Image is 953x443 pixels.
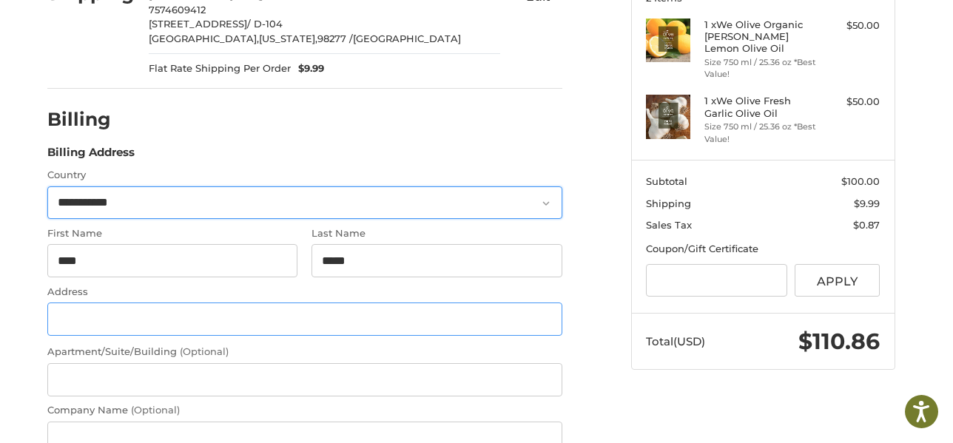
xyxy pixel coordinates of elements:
[312,226,562,241] label: Last Name
[247,18,283,30] span: / D-104
[646,264,787,297] input: Gift Certificate or Coupon Code
[704,121,818,145] li: Size 750 ml / 25.36 oz *Best Value!
[170,19,188,37] button: Open LiveChat chat widget
[831,403,953,443] iframe: Google Customer Reviews
[853,219,880,231] span: $0.87
[47,285,562,300] label: Address
[821,95,880,109] div: $50.00
[317,33,353,44] span: 98277 /
[149,33,259,44] span: [GEOGRAPHIC_DATA],
[704,95,818,119] h4: 1 x We Olive Fresh Garlic Olive Oil
[47,108,134,131] h2: Billing
[704,56,818,81] li: Size 750 ml / 25.36 oz *Best Value!
[854,197,880,209] span: $9.99
[47,168,562,183] label: Country
[841,175,880,187] span: $100.00
[149,18,247,30] span: [STREET_ADDRESS]
[21,22,167,34] p: We're away right now. Please check back later!
[149,61,291,76] span: Flat Rate Shipping Per Order
[646,334,705,348] span: Total (USD)
[131,404,180,416] small: (Optional)
[353,33,461,44] span: [GEOGRAPHIC_DATA]
[47,403,562,418] label: Company Name
[149,4,206,16] span: 7574609412
[795,264,880,297] button: Apply
[291,61,324,76] span: $9.99
[646,175,687,187] span: Subtotal
[47,144,135,168] legend: Billing Address
[259,33,317,44] span: [US_STATE],
[798,328,880,355] span: $110.86
[47,345,562,359] label: Apartment/Suite/Building
[646,197,691,209] span: Shipping
[646,219,692,231] span: Sales Tax
[47,226,297,241] label: First Name
[180,345,229,357] small: (Optional)
[704,18,818,55] h4: 1 x We Olive Organic [PERSON_NAME] Lemon Olive Oil
[646,242,880,257] div: Coupon/Gift Certificate
[821,18,880,33] div: $50.00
